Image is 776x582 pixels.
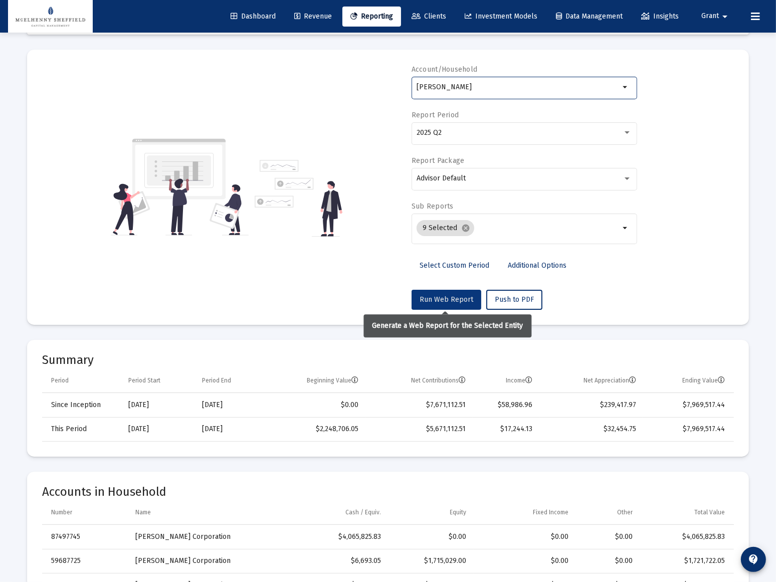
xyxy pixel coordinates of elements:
[643,369,734,393] td: Column Ending Value
[411,376,466,384] div: Net Contributions
[533,508,568,516] div: Fixed Income
[689,6,743,26] button: Grant
[412,111,459,119] label: Report Period
[265,369,365,393] td: Column Beginning Value
[365,417,473,441] td: $5,671,112.51
[506,376,532,384] div: Income
[16,7,85,27] img: Dashboard
[640,501,734,525] td: Column Total Value
[286,7,340,27] a: Revenue
[223,7,284,27] a: Dashboard
[486,290,542,310] button: Push to PDF
[643,417,734,441] td: $7,969,517.44
[481,532,568,542] div: $0.00
[202,400,258,410] div: [DATE]
[135,508,151,516] div: Name
[617,508,633,516] div: Other
[641,12,679,21] span: Insights
[719,7,731,27] mat-icon: arrow_drop_down
[42,525,128,549] td: 87497745
[412,290,481,310] button: Run Web Report
[417,174,466,182] span: Advisor Default
[294,556,381,566] div: $6,693.05
[404,7,454,27] a: Clients
[620,222,632,234] mat-icon: arrow_drop_down
[647,532,725,542] div: $4,065,825.83
[539,417,643,441] td: $32,454.75
[412,12,446,21] span: Clients
[647,556,725,566] div: $1,721,722.05
[195,369,265,393] td: Column Period End
[265,393,365,417] td: $0.00
[265,417,365,441] td: $2,248,706.05
[481,556,568,566] div: $0.00
[473,417,539,441] td: $17,244.13
[473,393,539,417] td: $58,986.96
[450,508,467,516] div: Equity
[231,12,276,21] span: Dashboard
[287,501,388,525] td: Column Cash / Equiv.
[202,424,258,434] div: [DATE]
[457,7,545,27] a: Investment Models
[42,393,121,417] td: Since Inception
[350,12,393,21] span: Reporting
[747,553,759,565] mat-icon: contact_support
[388,501,473,525] td: Column Equity
[461,224,470,233] mat-icon: cancel
[420,261,489,270] span: Select Custom Period
[495,295,534,304] span: Push to PDF
[111,137,249,237] img: reporting
[294,532,381,542] div: $4,065,825.83
[417,220,474,236] mat-chip: 9 Selected
[42,501,128,525] td: Column Number
[42,355,734,365] mat-card-title: Summary
[42,417,121,441] td: This Period
[633,7,687,27] a: Insights
[121,369,195,393] td: Column Period Start
[307,376,358,384] div: Beginning Value
[583,532,633,542] div: $0.00
[42,549,128,573] td: 59687725
[643,393,734,417] td: $7,969,517.44
[42,369,734,442] div: Data grid
[539,393,643,417] td: $239,417.97
[202,376,231,384] div: Period End
[395,532,466,542] div: $0.00
[575,501,640,525] td: Column Other
[128,400,188,410] div: [DATE]
[51,508,72,516] div: Number
[417,83,620,91] input: Search or select an account or household
[473,369,539,393] td: Column Income
[42,369,121,393] td: Column Period
[365,369,473,393] td: Column Net Contributions
[620,81,632,93] mat-icon: arrow_drop_down
[701,12,719,21] span: Grant
[548,7,631,27] a: Data Management
[417,218,620,238] mat-chip-list: Selection
[412,202,454,211] label: Sub Reports
[342,7,401,27] a: Reporting
[128,525,288,549] td: [PERSON_NAME] Corporation
[465,12,537,21] span: Investment Models
[128,424,188,434] div: [DATE]
[345,508,381,516] div: Cash / Equiv.
[412,65,478,74] label: Account/Household
[255,160,342,237] img: reporting-alt
[294,12,332,21] span: Revenue
[412,156,465,165] label: Report Package
[539,369,643,393] td: Column Net Appreciation
[395,556,466,566] div: $1,715,029.00
[51,376,69,384] div: Period
[42,487,734,497] mat-card-title: Accounts in Household
[584,376,636,384] div: Net Appreciation
[365,393,473,417] td: $7,671,112.51
[128,549,288,573] td: [PERSON_NAME] Corporation
[508,261,566,270] span: Additional Options
[694,508,725,516] div: Total Value
[417,128,442,137] span: 2025 Q2
[420,295,473,304] span: Run Web Report
[556,12,623,21] span: Data Management
[128,501,288,525] td: Column Name
[583,556,633,566] div: $0.00
[474,501,575,525] td: Column Fixed Income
